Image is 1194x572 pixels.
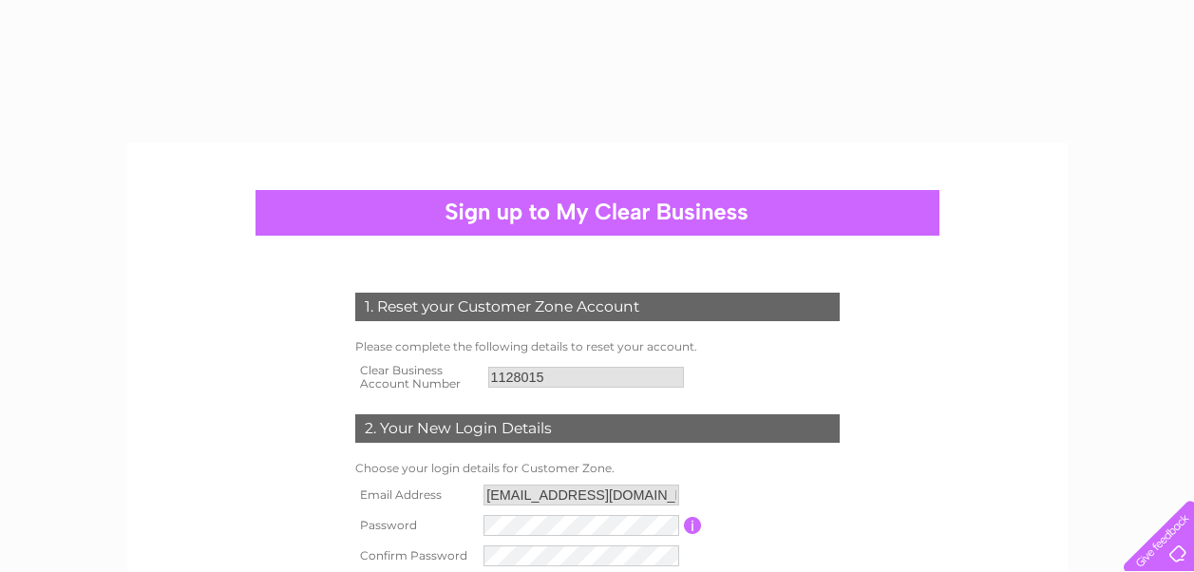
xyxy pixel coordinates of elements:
div: 2. Your New Login Details [355,414,840,443]
th: Confirm Password [351,541,480,571]
td: Please complete the following details to reset your account. [351,335,844,358]
div: 1. Reset your Customer Zone Account [355,293,840,321]
th: Password [351,510,480,541]
th: Email Address [351,480,480,510]
td: Choose your login details for Customer Zone. [351,457,844,480]
th: Clear Business Account Number [351,358,483,396]
input: Information [684,517,702,534]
